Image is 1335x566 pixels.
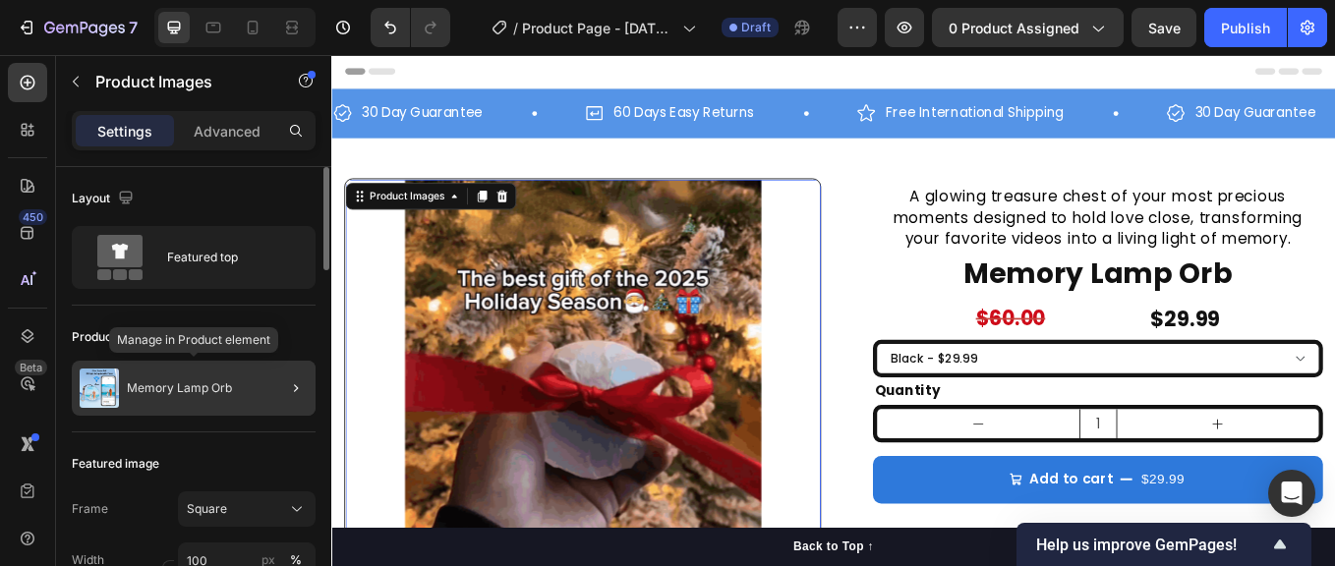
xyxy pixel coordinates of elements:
span: Help us improve GemPages! [1036,536,1268,554]
div: Product source [72,328,157,346]
div: Product Images [40,157,136,175]
p: 7 [129,16,138,39]
p: Free International Shipping [651,55,860,84]
div: $29.99 [950,483,1005,516]
button: 0 product assigned [932,8,1124,47]
div: Quantity [636,379,1165,412]
button: Square [178,491,316,527]
span: 0 product assigned [949,18,1079,38]
p: Product Images [95,70,262,93]
div: Publish [1221,18,1270,38]
button: decrement [641,417,879,451]
span: Product Page - [DATE] 11:02:01 [522,18,674,38]
p: 30 Day Guarantee [1015,55,1156,84]
button: Show survey - Help us improve GemPages! [1036,533,1292,556]
h1: Memory Lamp Orb [636,231,1165,284]
div: $29.99 [900,287,1106,335]
div: 450 [19,209,47,225]
div: Layout [72,186,138,212]
div: Open Intercom Messenger [1268,470,1315,517]
span: A glowing treasure chest of your most precious moments designed to hold love close, transforming ... [660,154,1141,228]
label: Frame [72,500,108,518]
div: Add to cart [820,487,918,511]
span: Draft [741,19,771,36]
button: 7 [8,8,146,47]
input: quantity [879,417,923,451]
div: Undo/Redo [371,8,450,47]
div: $60.00 [695,287,900,333]
p: Memory Lamp Orb [127,381,232,395]
span: Save [1148,20,1181,36]
div: Featured image [72,455,159,473]
div: Featured top [167,235,287,280]
iframe: Design area [331,55,1335,566]
p: Advanced [194,121,261,141]
p: 60 Days Easy Returns [331,55,496,84]
button: Save [1132,8,1196,47]
span: Square [187,500,227,518]
div: Beta [15,360,47,375]
span: / [513,18,518,38]
img: product feature img [80,368,119,408]
button: increment [923,417,1161,451]
p: Settings [97,121,152,141]
button: Publish [1204,8,1287,47]
button: Add to cart [636,472,1165,528]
